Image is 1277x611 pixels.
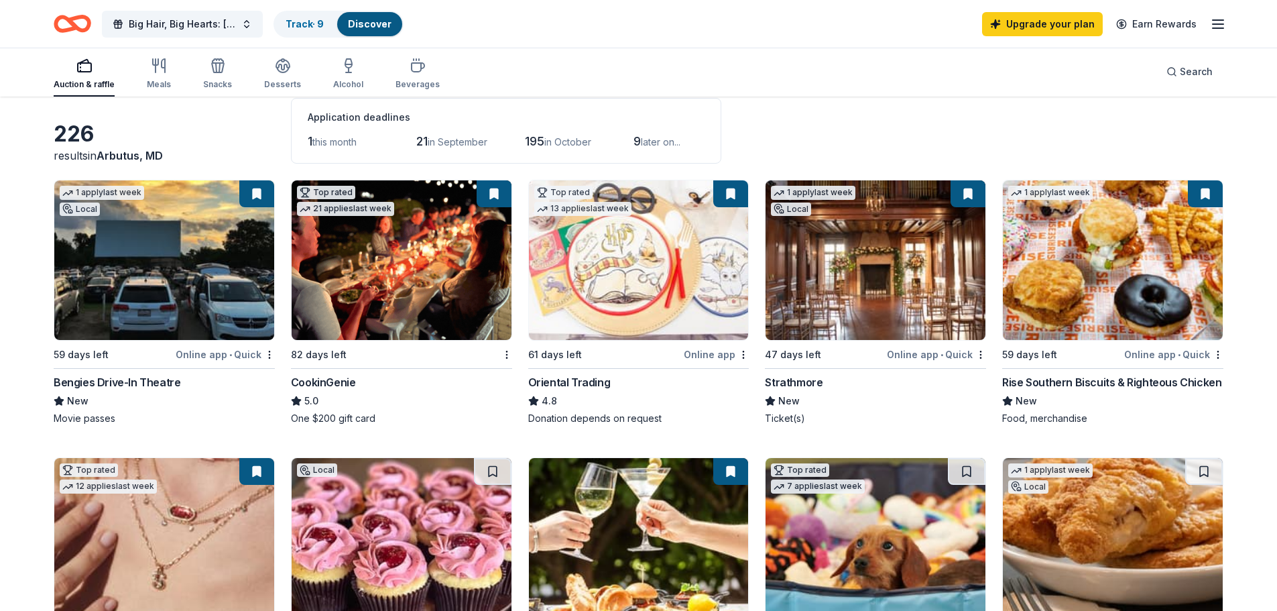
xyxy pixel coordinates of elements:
div: Meals [147,79,171,90]
span: in [88,149,163,162]
div: results [54,148,275,164]
button: Beverages [396,52,440,97]
div: Strathmore [765,374,823,390]
span: Arbutus, MD [97,149,163,162]
a: Image for Strathmore1 applylast weekLocal47 days leftOnline app•QuickStrathmoreNewTicket(s) [765,180,986,425]
div: Top rated [771,463,829,477]
div: Local [771,203,811,216]
span: later on... [641,136,680,148]
span: • [940,349,943,360]
div: Ticket(s) [765,412,986,425]
div: 82 days left [291,347,347,363]
div: 1 apply last week [1008,463,1093,478]
a: Home [54,8,91,40]
div: Snacks [203,79,232,90]
span: this month [312,136,357,148]
span: in September [428,136,487,148]
img: Image for CookinGenie [292,180,511,340]
a: Discover [348,18,391,30]
button: Snacks [203,52,232,97]
span: 9 [633,134,641,148]
div: Oriental Trading [528,374,611,390]
div: 12 applies last week [60,480,157,494]
div: Movie passes [54,412,275,425]
button: Track· 9Discover [273,11,404,38]
div: 226 [54,121,275,148]
div: Desserts [264,79,301,90]
div: 1 apply last week [60,186,144,200]
div: Beverages [396,79,440,90]
span: 195 [525,134,544,148]
span: 21 [416,134,428,148]
a: Track· 9 [286,18,324,30]
div: Local [1008,480,1048,494]
img: Image for Bengies Drive-In Theatre [54,180,274,340]
span: • [1178,349,1180,360]
img: Image for Oriental Trading [529,180,749,340]
div: Bengies Drive-In Theatre [54,374,180,390]
div: Auction & raffle [54,79,115,90]
img: Image for Rise Southern Biscuits & Righteous Chicken [1003,180,1223,340]
a: Image for CookinGenieTop rated21 applieslast week82 days leftCookinGenie5.0One $200 gift card [291,180,512,425]
button: Alcohol [333,52,363,97]
a: Upgrade your plan [982,12,1103,36]
button: Auction & raffle [54,52,115,97]
div: Local [297,463,337,477]
div: Top rated [297,186,355,199]
div: Rise Southern Biscuits & Righteous Chicken [1002,374,1221,390]
div: Donation depends on request [528,412,749,425]
div: 59 days left [54,347,109,363]
a: Image for Rise Southern Biscuits & Righteous Chicken1 applylast week59 days leftOnline app•QuickR... [1002,180,1223,425]
a: Image for Oriental TradingTop rated13 applieslast week61 days leftOnline appOriental Trading4.8Do... [528,180,749,425]
button: Big Hair, Big Hearts: [PERSON_NAME]'s Birthday Fundraiser [102,11,263,38]
div: Top rated [60,463,118,477]
div: Local [60,203,100,216]
span: New [67,393,88,409]
div: 61 days left [528,347,582,363]
div: 47 days left [765,347,821,363]
div: One $200 gift card [291,412,512,425]
div: Alcohol [333,79,363,90]
div: 13 applies last week [534,202,631,216]
button: Search [1156,58,1223,85]
span: 1 [308,134,312,148]
div: Online app Quick [176,346,275,363]
button: Meals [147,52,171,97]
a: Earn Rewards [1108,12,1205,36]
span: • [229,349,232,360]
div: Application deadlines [308,109,705,125]
div: Online app Quick [887,346,986,363]
div: 1 apply last week [771,186,855,200]
div: Food, merchandise [1002,412,1223,425]
span: Search [1180,64,1213,80]
div: CookinGenie [291,374,356,390]
img: Image for Strathmore [766,180,985,340]
span: 4.8 [542,393,557,409]
div: Top rated [534,186,593,199]
div: 59 days left [1002,347,1057,363]
a: Image for Bengies Drive-In Theatre1 applylast weekLocal59 days leftOnline app•QuickBengies Drive-... [54,180,275,425]
div: 7 applies last week [771,480,865,494]
span: in October [544,136,591,148]
span: New [778,393,800,409]
div: 21 applies last week [297,202,394,216]
div: Online app Quick [1124,346,1223,363]
span: 5.0 [304,393,318,409]
div: 1 apply last week [1008,186,1093,200]
span: Big Hair, Big Hearts: [PERSON_NAME]'s Birthday Fundraiser [129,16,236,32]
button: Desserts [264,52,301,97]
div: Online app [684,346,749,363]
span: New [1016,393,1037,409]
